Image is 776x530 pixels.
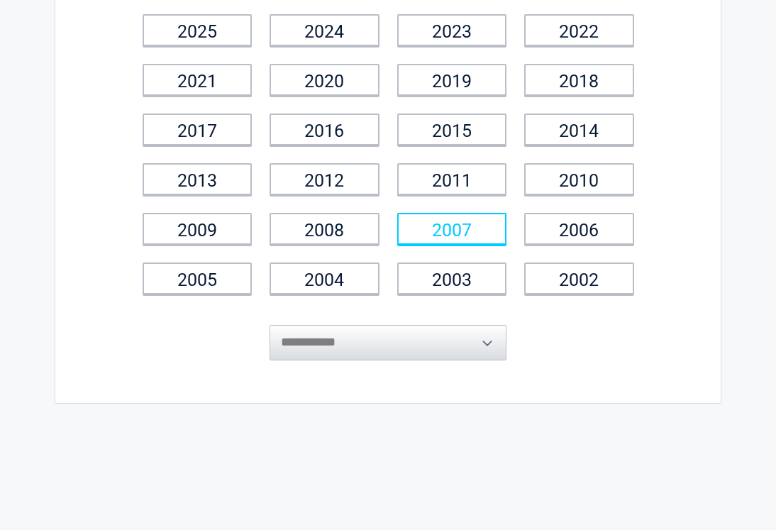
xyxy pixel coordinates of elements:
a: 2014 [524,114,634,145]
a: 2024 [270,14,379,46]
a: 2019 [397,64,507,96]
a: 2007 [397,213,507,245]
a: 2004 [270,263,379,294]
a: 2023 [397,14,507,46]
a: 2017 [143,114,253,145]
a: 2021 [143,64,253,96]
a: 2025 [143,14,253,46]
a: 2006 [524,213,634,245]
a: 2013 [143,163,253,195]
a: 2005 [143,263,253,294]
a: 2008 [270,213,379,245]
a: 2009 [143,213,253,245]
a: 2018 [524,64,634,96]
a: 2010 [524,163,634,195]
a: 2011 [397,163,507,195]
a: 2016 [270,114,379,145]
a: 2002 [524,263,634,294]
a: 2015 [397,114,507,145]
a: 2022 [524,14,634,46]
a: 2003 [397,263,507,294]
a: 2012 [270,163,379,195]
a: 2020 [270,64,379,96]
